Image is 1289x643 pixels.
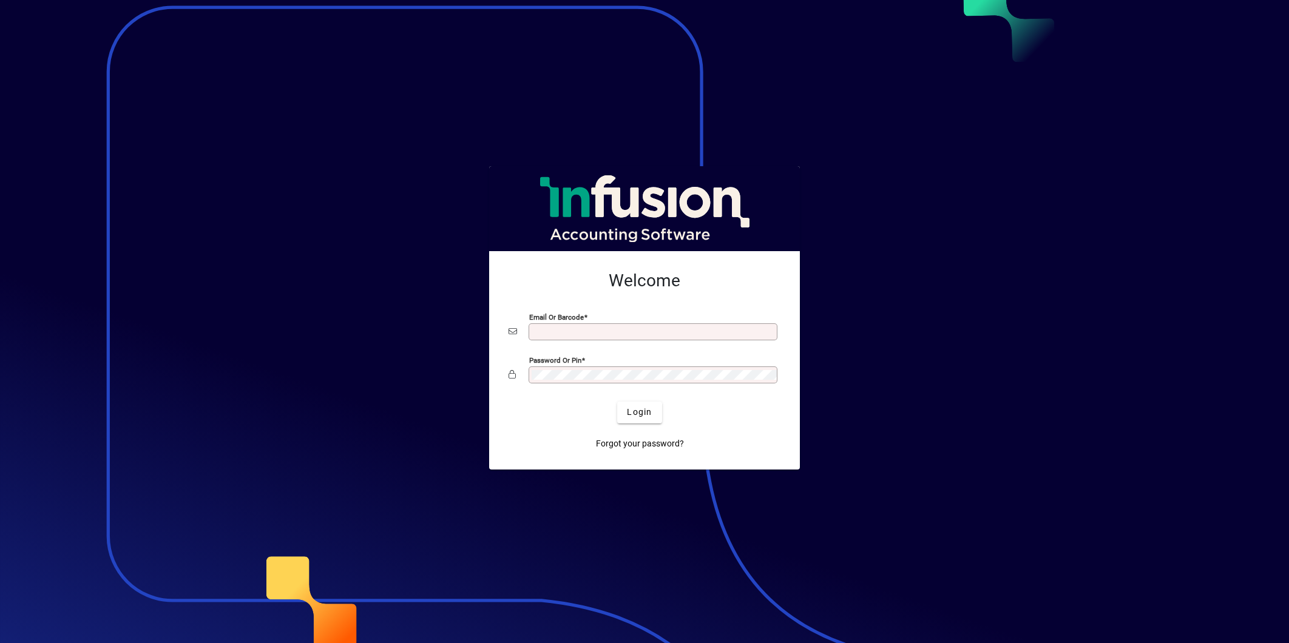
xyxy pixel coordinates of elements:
button: Login [617,402,661,423]
a: Forgot your password? [591,433,689,455]
mat-label: Password or Pin [529,355,581,364]
span: Forgot your password? [596,437,684,450]
span: Login [627,406,652,419]
h2: Welcome [509,271,780,291]
mat-label: Email or Barcode [529,312,584,321]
